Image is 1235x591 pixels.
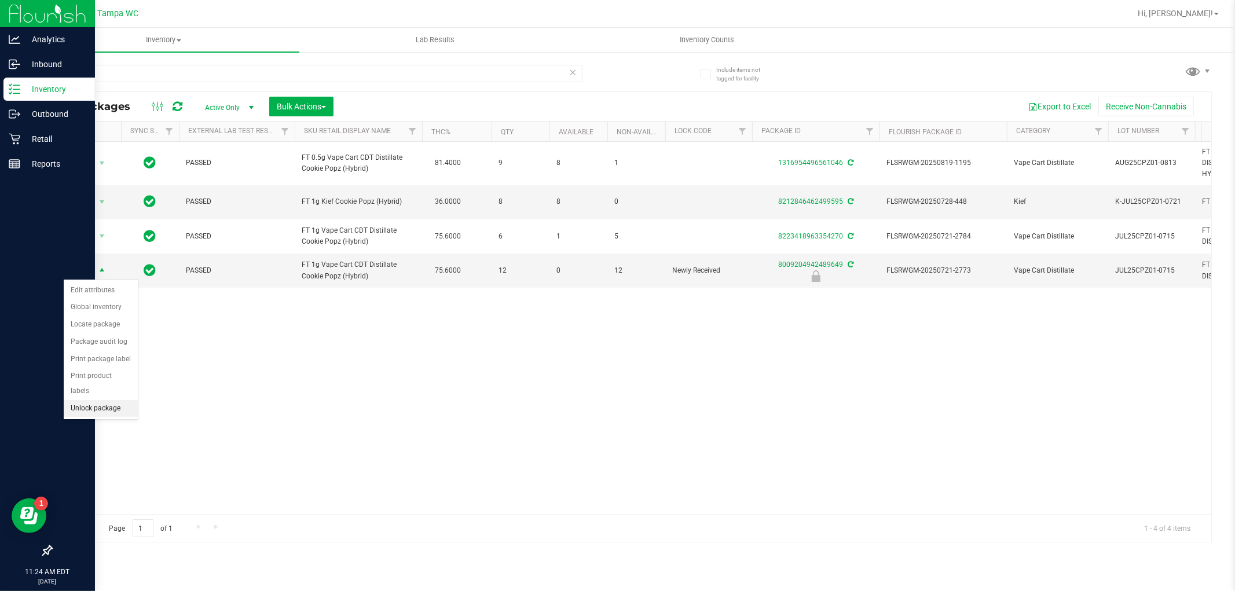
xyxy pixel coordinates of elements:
span: 81.4000 [429,155,467,171]
span: 75.6000 [429,228,467,245]
a: 8009204942489649 [778,260,843,269]
a: Lock Code [675,127,712,135]
span: Page of 1 [99,519,182,537]
span: Tampa WC [98,9,139,19]
li: Locate package [64,316,138,333]
inline-svg: Inbound [9,58,20,70]
input: Search Package ID, Item Name, SKU, Lot or Part Number... [51,65,582,82]
button: Bulk Actions [269,97,334,116]
inline-svg: Retail [9,133,20,145]
inline-svg: Outbound [9,108,20,120]
li: Unlock package [64,400,138,417]
span: select [95,263,109,279]
li: Edit attributes [64,282,138,299]
span: FLSRWGM-20250721-2784 [886,231,1000,242]
a: Filter [1176,122,1195,141]
p: Inbound [20,57,90,71]
span: AUG25CPZ01-0813 [1115,157,1188,168]
span: 36.0000 [429,193,467,210]
a: Filter [403,122,422,141]
a: 8223418963354270 [778,232,843,240]
span: In Sync [144,262,156,278]
span: FLSRWGM-20250721-2773 [886,265,1000,276]
span: Sync from Compliance System [846,232,853,240]
span: 8 [499,196,543,207]
a: THC% [431,128,450,136]
span: Hi, [PERSON_NAME]! [1138,9,1213,18]
p: Outbound [20,107,90,121]
a: External Lab Test Result [188,127,279,135]
p: Analytics [20,32,90,46]
a: Lot Number [1117,127,1159,135]
a: 1316954496561046 [778,159,843,167]
li: Print package label [64,351,138,368]
inline-svg: Analytics [9,34,20,45]
span: Sync from Compliance System [846,260,853,269]
span: Sync from Compliance System [846,159,853,167]
a: Inventory Counts [571,28,842,52]
p: [DATE] [5,577,90,586]
span: Lab Results [400,35,470,45]
button: Receive Non-Cannabis [1098,97,1194,116]
span: Inventory Counts [664,35,750,45]
span: Inventory [28,35,299,45]
span: Clear [569,65,577,80]
span: 1 - 4 of 4 items [1135,519,1200,537]
p: Inventory [20,82,90,96]
span: 6 [499,231,543,242]
span: 1 [556,231,600,242]
span: Include items not tagged for facility [716,65,774,83]
li: Global inventory [64,299,138,316]
inline-svg: Reports [9,158,20,170]
span: select [95,194,109,210]
button: Export to Excel [1021,97,1098,116]
a: Non-Available [617,128,668,136]
span: Vape Cart Distillate [1014,265,1101,276]
span: FT 1g Vape Cart CDT Distillate Cookie Popz (Hybrid) [302,259,415,281]
span: FLSRWGM-20250819-1195 [886,157,1000,168]
span: 12 [614,265,658,276]
p: Reports [20,157,90,171]
span: 8 [556,196,600,207]
span: 12 [499,265,543,276]
span: Vape Cart Distillate [1014,157,1101,168]
span: In Sync [144,193,156,210]
span: 0 [614,196,658,207]
iframe: Resource center [12,498,46,533]
a: Filter [1089,122,1108,141]
span: In Sync [144,155,156,171]
span: PASSED [186,157,288,168]
span: Vape Cart Distillate [1014,231,1101,242]
span: JUL25CPZ01-0715 [1115,265,1188,276]
a: Sync Status [130,127,175,135]
a: 8212846462499595 [778,197,843,205]
li: Print product labels [64,368,138,399]
a: Inventory [28,28,299,52]
span: All Packages [60,100,142,113]
a: Sku Retail Display Name [304,127,391,135]
span: 5 [614,231,658,242]
div: Newly Received [750,270,881,282]
a: Filter [276,122,295,141]
span: 9 [499,157,543,168]
span: FT 0.5g Vape Cart CDT Distillate Cookie Popz (Hybrid) [302,152,415,174]
span: 8 [556,157,600,168]
input: 1 [133,519,153,537]
a: Lab Results [299,28,571,52]
li: Package audit log [64,333,138,351]
span: select [95,228,109,244]
p: 11:24 AM EDT [5,567,90,577]
a: Category [1016,127,1050,135]
a: Qty [501,128,514,136]
span: 75.6000 [429,262,467,279]
span: K-JUL25CPZ01-0721 [1115,196,1188,207]
inline-svg: Inventory [9,83,20,95]
span: 1 [614,157,658,168]
a: Filter [860,122,879,141]
a: Package ID [761,127,801,135]
span: Newly Received [672,265,745,276]
span: Kief [1014,196,1101,207]
a: Filter [160,122,179,141]
span: Sync from Compliance System [846,197,853,205]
